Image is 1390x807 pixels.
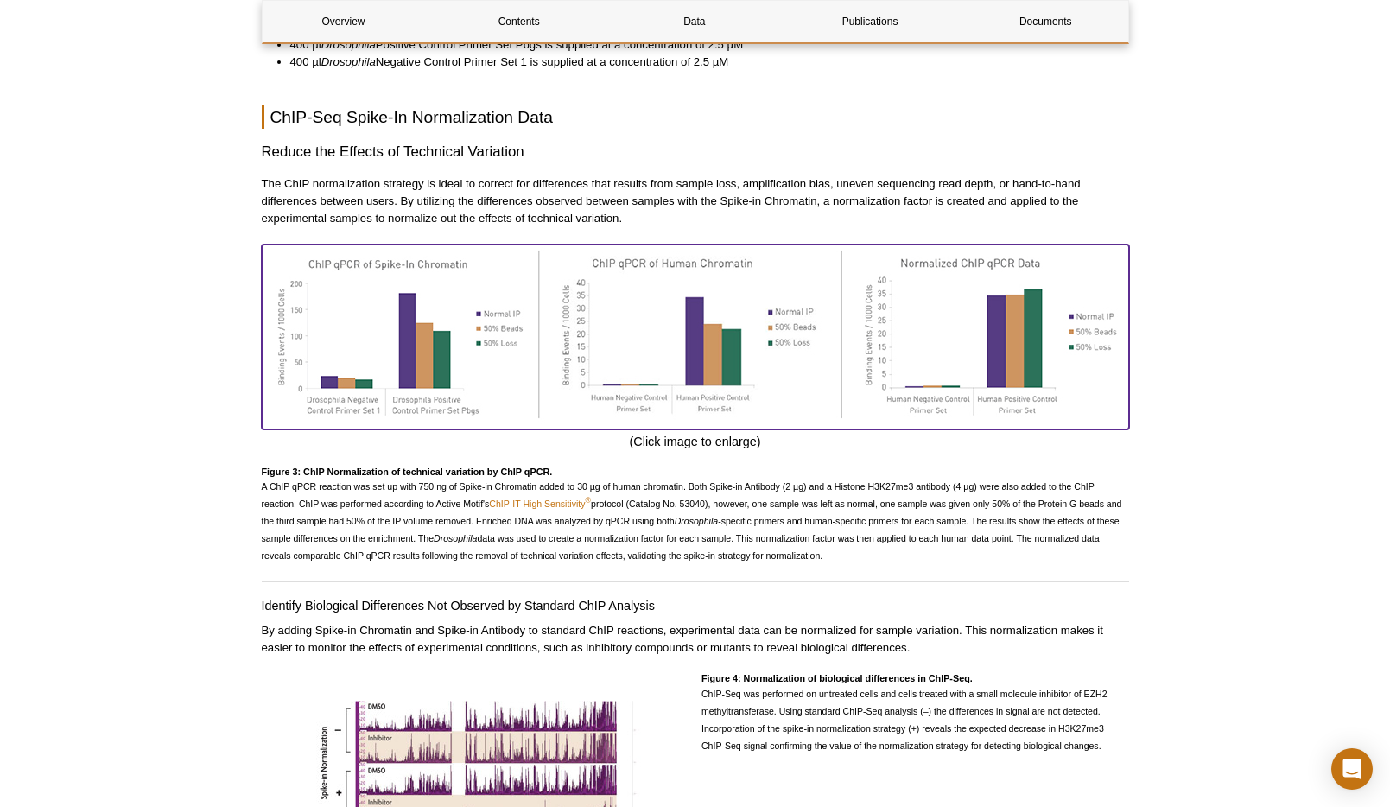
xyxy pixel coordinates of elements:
[321,38,376,51] em: Drosophila
[290,54,1112,71] li: 400 µl Negative Control Primer Set 1 is supplied at a concentration of 2.5 µM
[701,689,1108,751] span: ChIP-Seq was performed on untreated cells and cells treated with a small molecule inhibitor of EZ...
[262,175,1129,227] p: The ChIP normalization strategy is ideal to correct for differences that results from sample loss...
[489,499,591,509] a: ChIP-IT High Sensitivity®
[262,434,1129,449] h4: (Click image to enlarge)
[675,516,718,526] em: Drosophila
[290,36,1112,54] li: 400 µl Positive Control Primer Set Pbgs is supplied at a concentration of 2.5 µM
[613,1,776,42] a: Data
[434,533,477,543] em: Drosophila
[262,142,1129,162] h3: Reduce the Effects of Technical Variation
[262,622,1129,657] p: By adding Spike-in Chromatin and Spike-in Antibody to standard ChIP reactions, experimental data ...
[1331,748,1373,790] div: Open Intercom Messenger
[262,481,1122,561] span: A ChIP qPCR reaction was set up with 750 ng of Spike-in Chromatin added to 30 µg of human chromat...
[321,55,376,68] em: Drosophila
[789,1,951,42] a: Publications
[262,105,1129,129] h2: ChIP-Seq Spike-In Normalization Data
[262,245,1129,424] img: qPCR analysis
[263,1,425,42] a: Overview
[262,598,1129,613] h4: Identify Biological Differences Not Observed by Standard ChIP Analysis
[262,467,1129,478] h4: Figure 3: ChIP Normalization of technical variation by ChIP qPCR.
[438,1,600,42] a: Contents
[701,673,1129,684] h4: Figure 4: Normalization of biological differences in ChIP-Seq.
[586,497,591,505] sup: ®
[964,1,1127,42] a: Documents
